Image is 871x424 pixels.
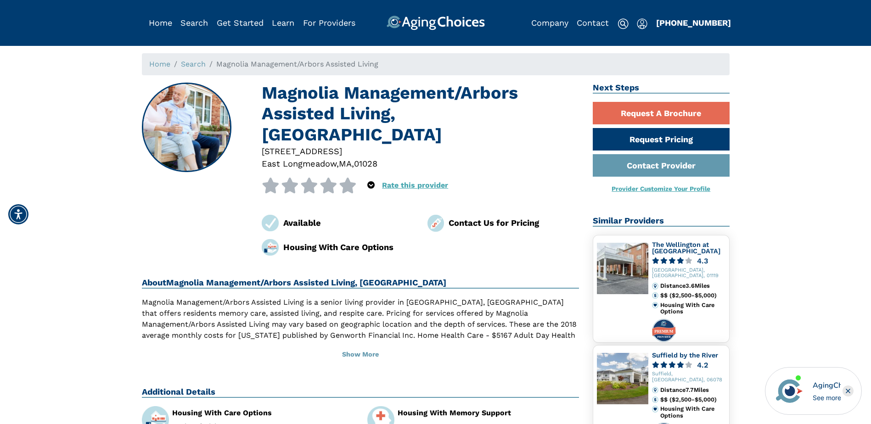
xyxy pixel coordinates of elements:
[8,204,28,224] div: Accessibility Menu
[697,257,708,264] div: 4.3
[593,216,730,227] h2: Similar Providers
[339,159,352,168] span: MA
[652,257,725,264] a: 4.3
[652,362,725,368] a: 4.2
[142,345,579,365] button: Show More
[774,375,805,407] img: avatar
[593,83,730,94] h2: Next Steps
[660,396,725,403] div: $$ ($2,500-$5,000)
[813,393,841,402] div: See more options
[142,53,730,75] nav: breadcrumb
[697,362,708,368] div: 4.2
[660,283,725,289] div: Distance 3.6 Miles
[531,18,568,28] a: Company
[352,159,354,168] span: ,
[843,385,854,396] div: Close
[656,18,731,28] a: [PHONE_NUMBER]
[652,302,658,308] img: primary.svg
[181,60,206,68] a: Search
[652,241,720,255] a: The Wellington at [GEOGRAPHIC_DATA]
[813,380,841,391] div: AgingChoices Navigator
[180,18,208,28] a: Search
[660,387,725,393] div: Distance 7.7 Miles
[593,102,730,124] a: Request A Brochure
[216,60,378,68] span: Magnolia Management/Arbors Assisted Living
[172,409,354,417] div: Housing With Care Options
[382,181,448,190] a: Rate this provider
[337,159,339,168] span: ,
[262,83,579,145] h1: Magnolia Management/Arbors Assisted Living, [GEOGRAPHIC_DATA]
[449,217,579,229] div: Contact Us for Pricing
[142,84,230,172] img: Magnolia Management/Arbors Assisted Living, East Longmeadow MA
[652,283,658,289] img: distance.svg
[652,387,658,393] img: distance.svg
[217,18,264,28] a: Get Started
[354,157,377,170] div: 01028
[660,406,725,419] div: Housing With Care Options
[142,297,579,363] p: Magnolia Management/Arbors Assisted Living is a senior living provider in [GEOGRAPHIC_DATA], [GEO...
[652,292,658,299] img: cost.svg
[652,371,725,383] div: Suffield, [GEOGRAPHIC_DATA], 06078
[652,351,718,359] a: Suffield by the River
[149,60,170,68] a: Home
[593,154,730,177] a: Contact Provider
[577,18,609,28] a: Contact
[652,319,676,342] img: premium-profile-badge.svg
[660,292,725,299] div: $$ ($2,500-$5,000)
[283,241,414,253] div: Housing With Care Options
[262,159,337,168] span: East Longmeadow
[652,406,658,412] img: primary.svg
[652,268,725,279] div: [GEOGRAPHIC_DATA], [GEOGRAPHIC_DATA], 01119
[652,396,658,403] img: cost.svg
[660,302,725,315] div: Housing With Care Options
[618,18,629,29] img: search-icon.svg
[367,178,375,193] div: Popover trigger
[149,18,172,28] a: Home
[593,128,730,151] a: Request Pricing
[398,409,579,417] div: Housing With Memory Support
[180,16,208,30] div: Popover trigger
[612,185,710,192] a: Provider Customize Your Profile
[637,16,647,30] div: Popover trigger
[272,18,294,28] a: Learn
[142,278,579,289] h2: About Magnolia Management/Arbors Assisted Living, [GEOGRAPHIC_DATA]
[637,18,647,29] img: user-icon.svg
[303,18,355,28] a: For Providers
[262,145,579,157] div: [STREET_ADDRESS]
[142,387,579,398] h2: Additional Details
[386,16,484,30] img: AgingChoices
[283,217,414,229] div: Available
